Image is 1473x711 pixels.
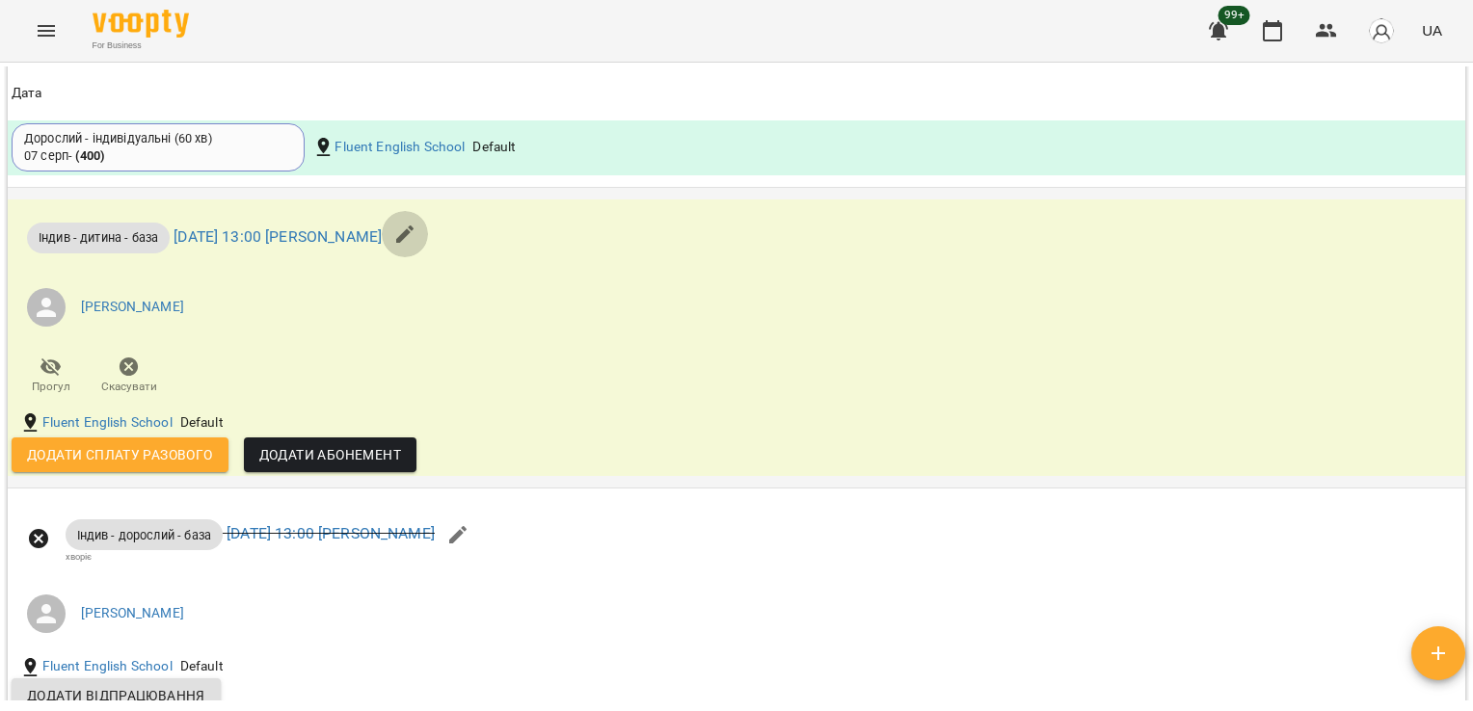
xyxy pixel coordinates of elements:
[227,524,435,542] a: [DATE] 13:00 [PERSON_NAME]
[244,437,416,472] button: Додати Абонемент
[1368,17,1395,44] img: avatar_s.png
[81,298,184,317] a: [PERSON_NAME]
[90,350,168,404] button: Скасувати
[42,413,173,433] a: Fluent English School
[27,228,170,247] span: Індив - дитина - база
[75,148,104,163] b: ( 400 )
[24,147,104,165] div: 07 серп -
[469,134,520,161] div: Default
[12,350,90,404] button: Прогул
[12,123,305,171] div: Дорослий - індивідуальні (60 хв)07 серп- (400)
[27,443,213,466] span: Додати сплату разового
[24,130,292,147] div: Дорослий - індивідуальні (60 хв)
[101,379,157,395] span: Скасувати
[1219,6,1250,25] span: 99+
[93,10,189,38] img: Voopty Logo
[176,653,228,680] div: Default
[1414,13,1450,48] button: UA
[81,604,184,623] a: [PERSON_NAME]
[66,550,435,563] div: хворіє
[23,8,69,54] button: Menu
[1422,20,1442,40] span: UA
[259,443,401,466] span: Додати Абонемент
[42,657,173,676] a: Fluent English School
[176,409,228,436] div: Default
[174,227,382,246] a: [DATE] 13:00 [PERSON_NAME]
[66,526,223,544] span: Індив - дорослий - база
[12,82,1461,105] span: Дата
[12,82,42,105] div: Дата
[32,379,70,395] span: Прогул
[12,82,42,105] div: Sort
[27,684,205,707] span: Додати відпрацювання
[93,39,189,52] span: For Business
[335,138,465,157] a: Fluent English School
[12,437,228,472] button: Додати сплату разового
